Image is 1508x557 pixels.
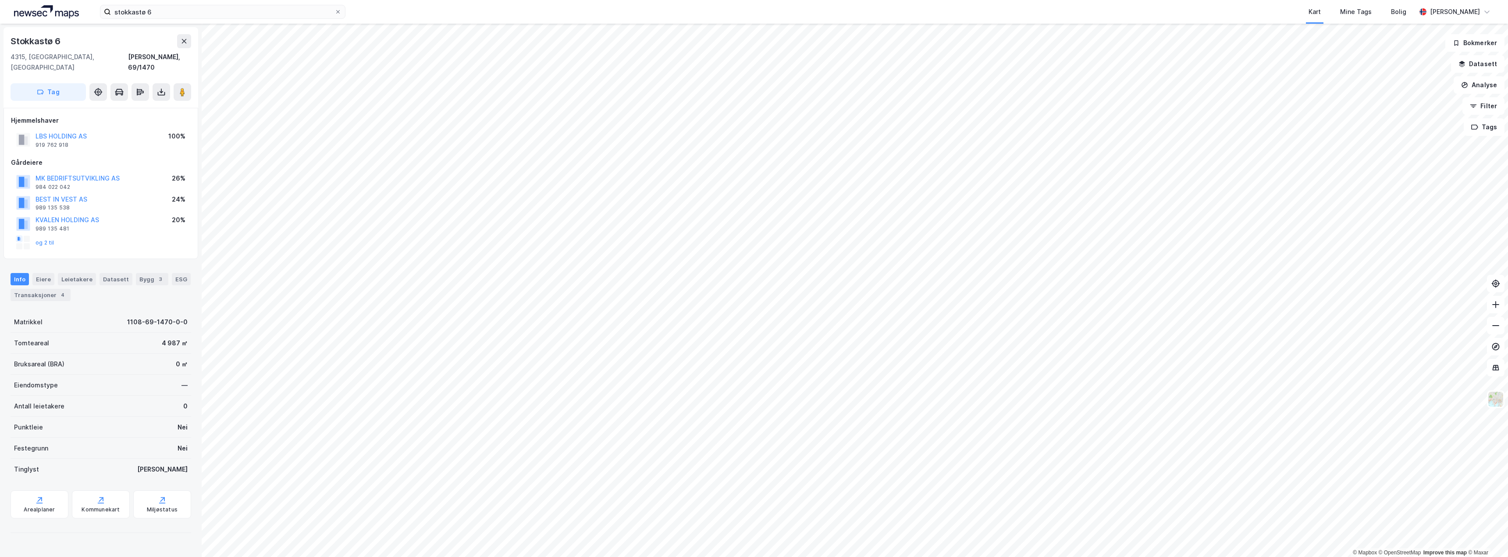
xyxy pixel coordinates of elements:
div: Kart [1309,7,1321,17]
div: Mine Tags [1340,7,1372,17]
div: Gårdeiere [11,157,191,168]
div: Nei [178,443,188,454]
button: Analyse [1454,76,1504,94]
div: 100% [168,131,185,142]
div: Leietakere [58,273,96,285]
div: Nei [178,422,188,433]
div: 989 135 538 [36,204,70,211]
a: Improve this map [1423,550,1467,556]
div: Antall leietakere [14,401,64,412]
img: Z [1487,391,1504,408]
div: 0 [183,401,188,412]
div: 4 987 ㎡ [162,338,188,348]
div: Bolig [1391,7,1406,17]
iframe: Chat Widget [1464,515,1508,557]
button: Tag [11,83,86,101]
button: Filter [1462,97,1504,115]
div: Punktleie [14,422,43,433]
div: Datasett [100,273,132,285]
div: 20% [172,215,185,225]
div: 984 022 042 [36,184,70,191]
div: Tomteareal [14,338,49,348]
div: Info [11,273,29,285]
div: Matrikkel [14,317,43,327]
div: ESG [172,273,191,285]
div: Stokkastø 6 [11,34,62,48]
button: Tags [1464,118,1504,136]
div: Bygg [136,273,168,285]
div: 26% [172,173,185,184]
div: [PERSON_NAME] [1430,7,1480,17]
img: logo.a4113a55bc3d86da70a041830d287a7e.svg [14,5,79,18]
div: Hjemmelshaver [11,115,191,126]
div: Arealplaner [24,506,55,513]
div: — [181,380,188,390]
div: Bruksareal (BRA) [14,359,64,369]
div: 989 135 481 [36,225,69,232]
div: [PERSON_NAME], 69/1470 [128,52,191,73]
input: Søk på adresse, matrikkel, gårdeiere, leietakere eller personer [111,5,334,18]
button: Datasett [1451,55,1504,73]
div: Kontrollprogram for chat [1464,515,1508,557]
div: 4 [58,291,67,299]
div: 919 762 918 [36,142,68,149]
div: Festegrunn [14,443,48,454]
div: Kommunekart [82,506,120,513]
div: 24% [172,194,185,205]
div: 4315, [GEOGRAPHIC_DATA], [GEOGRAPHIC_DATA] [11,52,128,73]
div: 0 ㎡ [176,359,188,369]
div: Tinglyst [14,464,39,475]
div: 3 [156,275,165,284]
div: Eiendomstype [14,380,58,390]
div: Eiere [32,273,54,285]
div: [PERSON_NAME] [137,464,188,475]
a: Mapbox [1353,550,1377,556]
button: Bokmerker [1445,34,1504,52]
a: OpenStreetMap [1379,550,1421,556]
div: Transaksjoner [11,289,71,301]
div: Miljøstatus [147,506,178,513]
div: 1108-69-1470-0-0 [127,317,188,327]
